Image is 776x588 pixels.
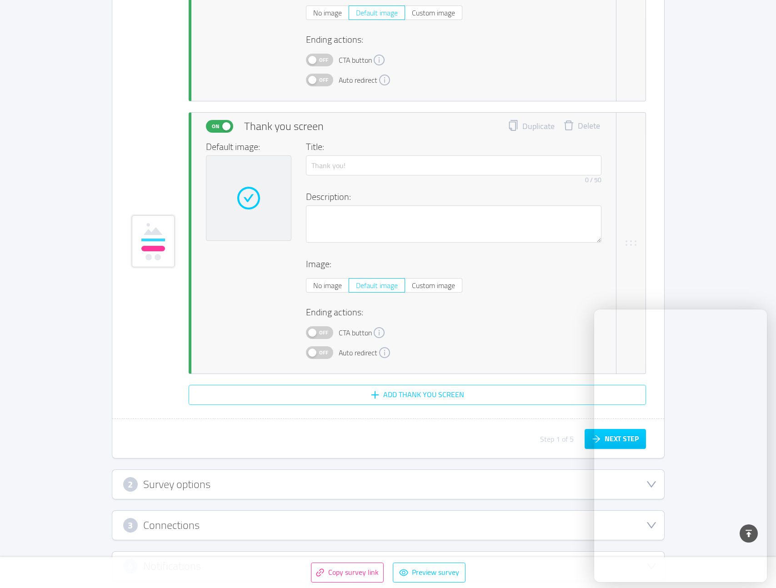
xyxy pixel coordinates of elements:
span: 3 [128,520,133,530]
span: On [209,120,222,132]
h4: Ending actions: [306,305,601,319]
h4: Image: [306,257,601,271]
span: Off [317,54,330,66]
i: icon: info-circle [379,347,390,358]
i: icon: info-circle [374,327,385,338]
i: icon: check-circle [237,187,260,209]
button: icon: deleteDelete [556,120,607,133]
input: Thank you! [306,155,601,175]
button: icon: eyePreview survey [393,563,466,583]
h3: Survey options [143,479,210,489]
h4: Description: [306,190,596,204]
span: Off [317,347,330,359]
h4: Title: [306,140,596,154]
span: Thank you screen [244,118,324,135]
i: icon: info-circle [374,55,385,65]
button: icon: linkCopy survey link [311,563,384,583]
h3: Connections [143,520,200,530]
span: CTA button [339,55,372,65]
span: Off [317,327,330,339]
button: icon: arrow-rightNext step [585,429,646,449]
span: CTA button [339,327,372,338]
span: 2 [128,479,133,489]
span: Custom image [412,279,455,292]
span: Custom image [412,6,455,20]
span: Default image [356,6,398,20]
div: Step 1 of 5 [540,434,574,444]
span: No image [313,279,342,292]
span: Auto redirect [339,75,377,85]
h4: Ending actions: [306,33,601,46]
button: icon: plusAdd Thank You screen [189,385,646,405]
span: Off [317,74,330,86]
i: icon: info-circle [379,75,390,85]
span: Auto redirect [339,347,377,358]
button: icon: copyDuplicate [508,120,555,133]
iframe: Chatra live chat [594,309,767,582]
h4: Default image: [206,140,306,154]
span: No image [313,6,342,20]
div: 0 / 50 [585,175,601,185]
span: Default image [356,279,398,292]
